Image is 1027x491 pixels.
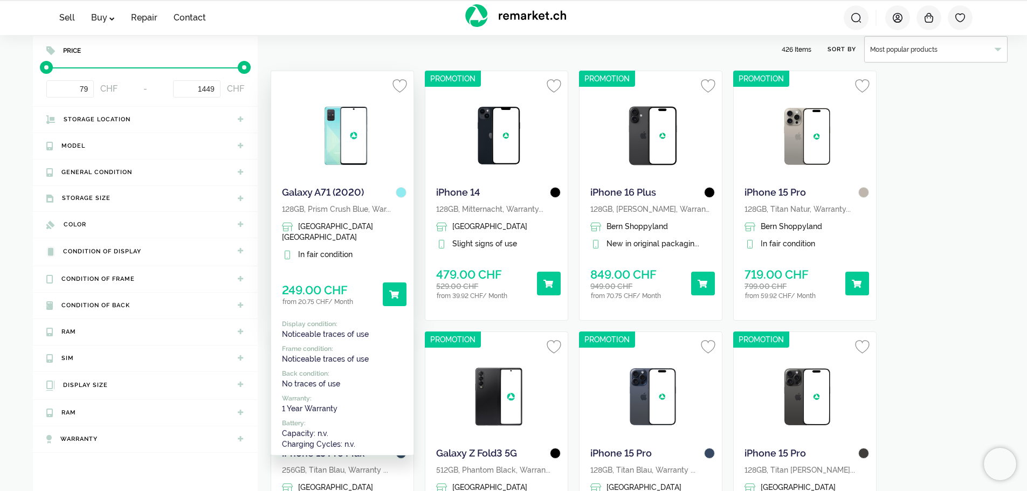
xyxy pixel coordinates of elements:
p: 849.00 CHF [590,267,657,281]
span: New in original packagin... [606,239,699,248]
p: from 70.75 CHF / Month [591,291,661,299]
p: 719.00 CHF [745,267,809,281]
p: iPhone 16 Plus [590,187,704,198]
div: 128GB, Titan [PERSON_NAME]... [745,465,865,475]
span: Storage Size [62,195,111,202]
span: Condition of Back [61,302,130,309]
a: Sell [59,12,75,23]
div: 512GB, Phantom Black, Warran... [436,465,557,475]
img: user-icon [892,12,903,23]
span: Color [64,221,86,228]
p: iPhone 14 [436,187,550,198]
p: 426 Items [782,45,811,54]
div: CHF [173,80,244,98]
span: Condition of Display [63,248,141,255]
span: Warranty [60,435,98,442]
span: Price [55,47,81,54]
p: Galaxy Z Fold3 5G [436,448,550,459]
span: Model [61,142,85,149]
span: Condition of Frame [61,275,135,282]
span: Battery : [282,419,403,427]
b: Capacity : n.v. [282,429,328,438]
span: SORT BY [828,45,856,54]
b: 1 Year Warranty [282,404,337,413]
img: XsoctZdMDr4nNTWQ6Jze.jpg [621,356,685,437]
img: heart-icon [955,12,966,23]
p: from 39.92 CHF / Month [437,291,507,299]
a: Buy [91,12,115,23]
a: Repair [131,12,157,23]
div: 128GB, Mitternacht, Warranty... [436,204,557,215]
span: [GEOGRAPHIC_DATA] [452,222,527,231]
p: 249.00 CHF [282,283,353,297]
div: CHF [46,80,118,98]
span: Bern Shoppyland [761,222,822,231]
div: 256GB, Titan Blau, Warranty ... [282,465,403,475]
span: In fair condition [298,250,353,259]
span: Warranty : [282,395,403,402]
img: qQoVMS958jtK7ZkWEhRJ.jpg [621,95,685,176]
div: 128GB, Titan Natur, Warranty... [745,204,865,215]
img: cart-icon [923,12,934,23]
p: 529.00 CHF [436,282,478,291]
span: RAM [61,409,76,416]
b: Noticeable traces of use [282,330,369,338]
span: In fair condition [761,239,815,248]
p: from 59.92 CHF / Month [745,291,816,299]
b: Charging Cycles : n.v. [282,440,355,448]
span: Display condition : [282,320,403,328]
span: Frame condition : [282,345,403,352]
div: 128GB, Prism Crush Blue, War... [282,204,403,215]
img: bfGp7Ig0jSaqPrKUmYL4.jpg [312,95,377,176]
a: Contact [174,12,206,23]
div: 128GB, Titan Blau, Warranty ... [590,465,711,475]
p: Galaxy A71 (2020) [282,187,396,198]
img: zAQyBHaixq71VL9UdsRK.jpg [775,95,839,176]
span: Bern Shoppyland [606,222,668,231]
img: YoHhyrZ8_CuE2egARFOs.jpg [775,356,839,437]
span: Slight signs of use [452,239,517,248]
span: [GEOGRAPHIC_DATA] [GEOGRAPHIC_DATA] [282,222,373,241]
img: lFPH7KVSG8296cbgImUL.jpg [466,95,531,176]
span: Storage Location [64,116,130,123]
p: 799.00 CHF [745,282,787,291]
p: iPhone 15 Pro [590,448,704,459]
span: Display Size [63,382,108,389]
p: iPhone 15 Pro [745,187,858,198]
p: 479.00 CHF [436,267,502,281]
span: SIM [61,355,74,362]
p: from 20.75 CHF / Month [282,297,353,305]
iframe: Brevo live chat [984,448,1016,480]
span: General Condition [61,169,132,176]
p: 949.00 CHF [590,282,632,291]
div: - [143,80,147,98]
div: 128GB, [PERSON_NAME], Warranty 2 Y... [590,204,711,215]
span: Back condition : [282,370,403,377]
span: RAM [61,328,76,335]
img: EItsP0Zz29BDN4wo6HG8.jpg [466,356,531,437]
b: Noticeable traces of use [282,355,369,363]
p: iPhone 15 Pro [745,448,858,459]
b: No traces of use [282,379,340,388]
